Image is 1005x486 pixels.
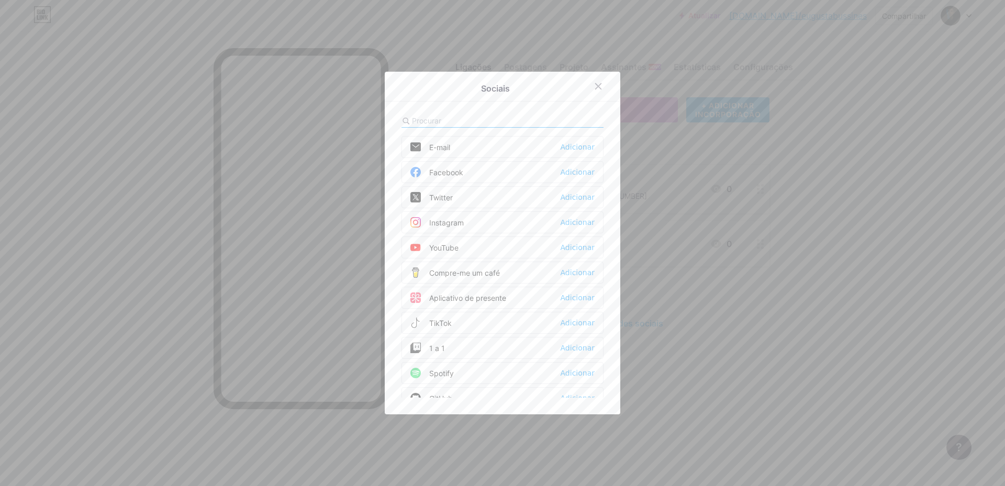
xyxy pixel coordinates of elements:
font: Adicionar [561,293,595,302]
font: Adicionar [561,319,595,327]
font: Spotify [429,369,454,378]
font: Sociais [481,83,510,94]
font: YouTube [429,243,459,252]
font: Twitter [429,193,453,202]
font: Aplicativo de presente [429,293,506,302]
font: GitHub [429,394,453,403]
font: Compre-me um café [429,268,500,277]
font: Adicionar [561,243,595,252]
font: TikTok [429,319,452,327]
font: Adicionar [561,344,595,352]
font: Instagram [429,218,464,227]
font: Adicionar [561,369,595,377]
font: Adicionar [561,268,595,277]
font: Adicionar [561,218,595,227]
font: Adicionar [561,394,595,402]
font: Adicionar [561,168,595,176]
font: Facebook [429,168,463,177]
font: Adicionar [561,143,595,151]
font: E-mail [429,143,450,152]
font: 1 a 1 [429,344,445,353]
input: Procurar [412,115,528,126]
font: Adicionar [561,193,595,201]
